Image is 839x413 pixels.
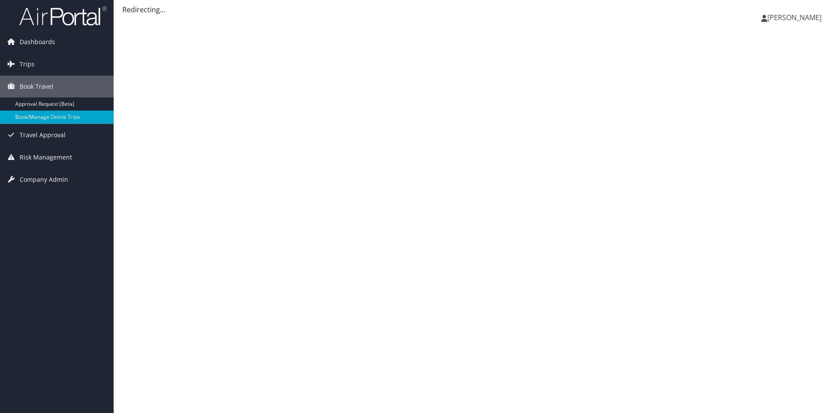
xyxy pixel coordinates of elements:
[20,76,53,97] span: Book Travel
[20,169,68,191] span: Company Admin
[761,4,830,31] a: [PERSON_NAME]
[767,13,822,22] span: [PERSON_NAME]
[20,146,72,168] span: Risk Management
[20,124,66,146] span: Travel Approval
[20,31,55,53] span: Dashboards
[122,4,830,15] div: Redirecting...
[20,53,35,75] span: Trips
[19,6,107,26] img: airportal-logo.png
